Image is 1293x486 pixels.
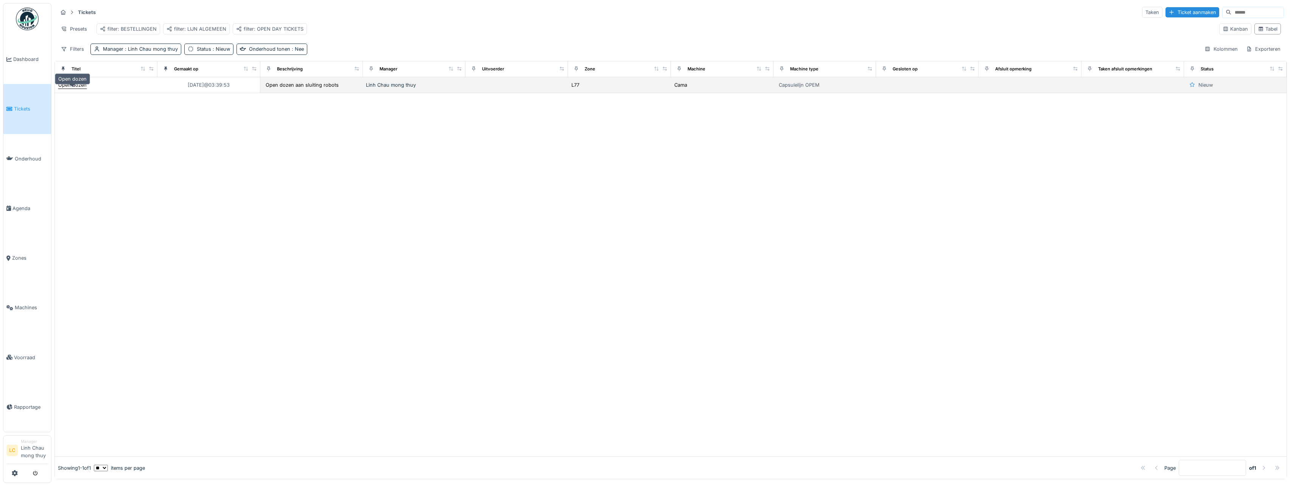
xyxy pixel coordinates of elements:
div: Cama [674,81,687,89]
img: Badge_color-CXgf-gQk.svg [16,8,39,30]
div: Tabel [1258,25,1277,33]
div: Kanban [1223,25,1248,33]
div: filter: BESTELLINGEN [100,25,157,33]
a: Voorraad [3,333,51,382]
div: L77 [571,81,579,89]
strong: of 1 [1249,464,1256,472]
div: filter: LIJN ALGEMEEN [166,25,226,33]
span: : Linh Chau mong thuy [123,46,178,52]
div: Taken [1142,7,1162,18]
div: Status [197,45,230,53]
div: Taken afsluit opmerkingen [1098,66,1152,72]
strong: Tickets [75,9,99,16]
div: Afsluit opmerking [995,66,1032,72]
span: Dashboard [13,56,48,63]
span: Rapportage [14,403,48,411]
div: Machine [688,66,705,72]
div: Open dozen [58,81,87,89]
div: Showing 1 - 1 of 1 [58,464,91,472]
a: Dashboard [3,34,51,84]
div: Page [1164,464,1176,472]
span: Zones [12,254,48,262]
div: Status [1201,66,1214,72]
div: Machine type [790,66,818,72]
li: Linh Chau mong thuy [21,439,48,462]
div: Nieuw [1198,81,1213,89]
li: LC [6,445,18,456]
div: Manager [380,66,397,72]
span: Agenda [12,205,48,212]
div: Titel [72,66,81,72]
div: Exporteren [1243,44,1284,55]
div: [DATE] @ 03:39:53 [188,81,230,89]
div: Open dozen aan sluiting robots [266,81,339,89]
div: Manager [103,45,178,53]
a: Machines [3,283,51,332]
span: Onderhoud [15,155,48,162]
div: Open dozen [55,73,90,84]
span: Voorraad [14,354,48,361]
span: : Nieuw [211,46,230,52]
div: Ticket aanmaken [1165,7,1219,17]
span: Machines [15,304,48,311]
span: Tickets [14,105,48,112]
a: Onderhoud [3,134,51,184]
div: Gemaakt op [174,66,198,72]
div: Gesloten op [893,66,918,72]
div: Zone [585,66,595,72]
a: Zones [3,233,51,283]
div: Capsulelijn OPEM [779,81,820,89]
div: Presets [58,23,90,34]
a: Tickets [3,84,51,134]
div: Onderhoud tonen [249,45,304,53]
div: Linh Chau mong thuy [366,81,462,89]
div: filter: OPEN DAY TICKETS [236,25,303,33]
div: items per page [94,464,145,472]
div: Uitvoerder [482,66,504,72]
a: LC ManagerLinh Chau mong thuy [6,439,48,464]
div: Beschrijving [277,66,303,72]
div: Manager [21,439,48,444]
span: : Nee [290,46,304,52]
a: Agenda [3,184,51,233]
a: Rapportage [3,382,51,432]
div: Kolommen [1201,44,1241,55]
div: Filters [58,44,87,55]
